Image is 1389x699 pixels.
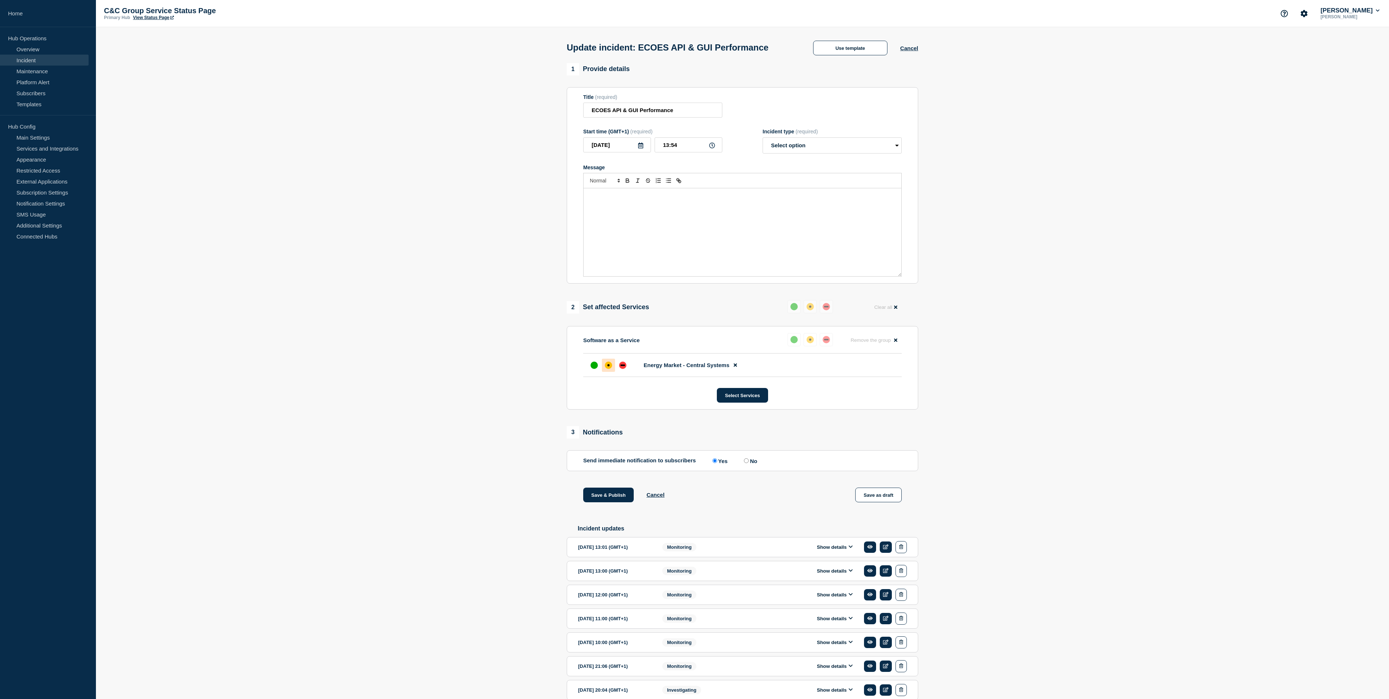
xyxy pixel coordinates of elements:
[583,457,696,464] p: Send immediate notification to subscribers
[662,567,696,575] span: Monitoring
[662,543,696,551] span: Monitoring
[815,687,855,693] button: Show details
[586,176,622,185] span: Font size
[605,362,612,369] div: affected
[583,337,640,343] p: Software as a Service
[815,639,855,646] button: Show details
[807,336,814,343] div: affected
[1319,7,1381,14] button: [PERSON_NAME]
[717,388,768,403] button: Select Services
[846,333,902,347] button: Remove the group
[584,188,901,276] div: Message
[744,458,749,463] input: No
[662,614,696,623] span: Monitoring
[815,544,855,550] button: Show details
[567,426,623,439] div: Notifications
[796,129,818,134] span: (required)
[595,94,617,100] span: (required)
[591,362,598,369] div: up
[823,336,830,343] div: down
[662,686,701,694] span: Investigating
[1296,6,1312,21] button: Account settings
[578,636,651,648] div: [DATE] 10:00 (GMT+1)
[662,662,696,670] span: Monitoring
[820,333,833,346] button: down
[662,638,696,647] span: Monitoring
[900,45,918,51] button: Cancel
[855,488,902,502] button: Save as draft
[790,303,798,310] div: up
[1277,6,1292,21] button: Support
[578,613,651,625] div: [DATE] 11:00 (GMT+1)
[815,568,855,574] button: Show details
[815,592,855,598] button: Show details
[804,300,817,313] button: affected
[583,137,651,152] input: YYYY-MM-DD
[567,63,630,75] div: Provide details
[567,301,649,314] div: Set affected Services
[619,362,626,369] div: down
[815,615,855,622] button: Show details
[790,336,798,343] div: up
[655,137,722,152] input: HH:MM
[567,42,768,53] h1: Update incident: ECOES API & GUI Performance
[583,94,722,100] div: Title
[1319,14,1381,19] p: [PERSON_NAME]
[870,300,902,314] button: Clear all
[643,176,653,185] button: Toggle strikethrough text
[583,488,634,502] button: Save & Publish
[712,458,717,463] input: Yes
[662,591,696,599] span: Monitoring
[133,15,174,20] a: View Status Page
[813,41,887,55] button: Use template
[763,129,902,134] div: Incident type
[663,176,674,185] button: Toggle bulleted list
[622,176,633,185] button: Toggle bold text
[742,457,757,464] label: No
[633,176,643,185] button: Toggle italic text
[674,176,684,185] button: Toggle link
[104,15,130,20] p: Primary Hub
[787,333,801,346] button: up
[850,337,891,343] span: Remove the group
[630,129,653,134] span: (required)
[807,303,814,310] div: affected
[804,333,817,346] button: affected
[567,426,579,439] span: 3
[787,300,801,313] button: up
[711,457,728,464] label: Yes
[815,663,855,669] button: Show details
[578,684,651,696] div: [DATE] 20:04 (GMT+1)
[104,7,250,15] p: C&C Group Service Status Page
[578,589,651,601] div: [DATE] 12:00 (GMT+1)
[763,137,902,154] select: Incident type
[583,129,722,134] div: Start time (GMT+1)
[578,541,651,553] div: [DATE] 13:01 (GMT+1)
[653,176,663,185] button: Toggle ordered list
[583,457,902,464] div: Send immediate notification to subscribers
[644,362,729,368] span: Energy Market - Central Systems
[578,525,918,532] h2: Incident updates
[647,492,664,498] button: Cancel
[583,103,722,118] input: Title
[578,565,651,577] div: [DATE] 13:00 (GMT+1)
[567,63,579,75] span: 1
[567,301,579,314] span: 2
[583,164,902,170] div: Message
[578,660,651,672] div: [DATE] 21:06 (GMT+1)
[823,303,830,310] div: down
[820,300,833,313] button: down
